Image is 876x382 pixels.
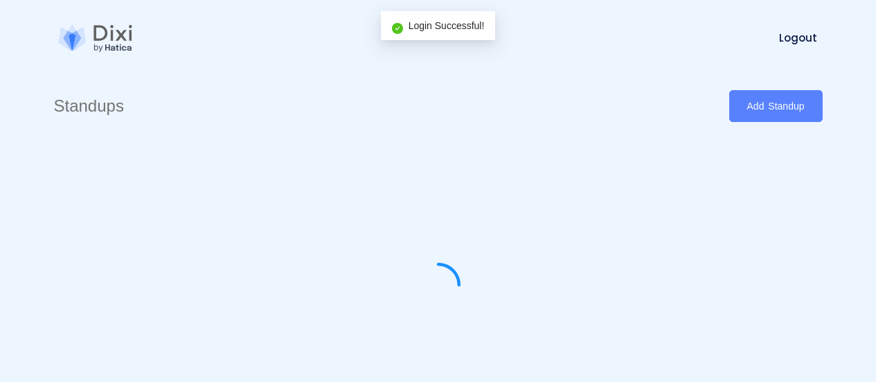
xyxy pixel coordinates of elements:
span: loading [413,261,462,309]
span: check-circle [392,23,403,34]
h5: Standups [54,96,124,116]
a: Logout [774,30,823,46]
a: Add Standup [729,90,823,122]
span: Login Successful! [409,20,485,31]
